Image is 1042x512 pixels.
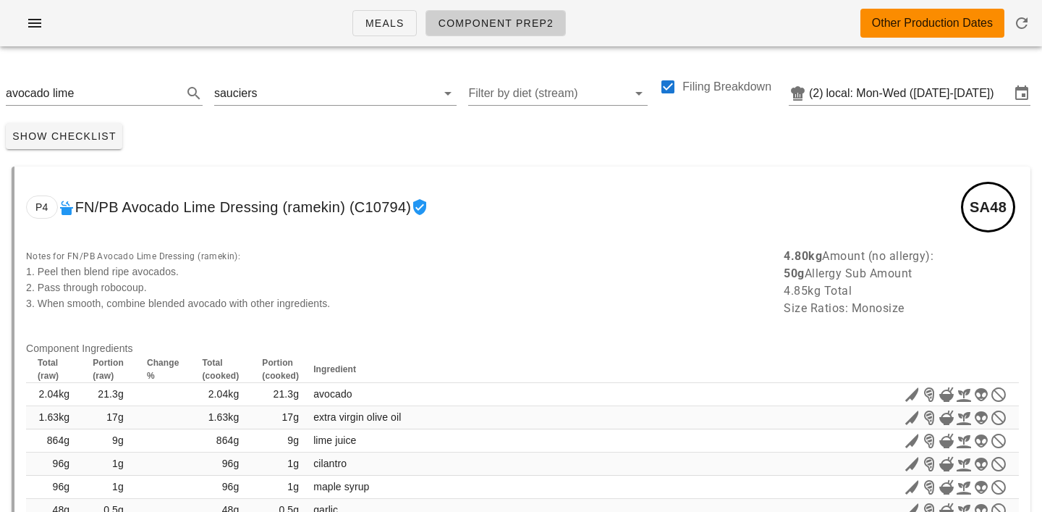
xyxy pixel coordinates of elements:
[26,429,81,453] td: 864g
[26,476,81,499] td: 96g
[6,123,122,149] button: Show Checklist
[81,476,135,499] td: 1g
[961,182,1015,232] div: SA48
[81,356,135,383] th: Portion (raw)
[81,406,135,429] td: 17g
[214,82,457,105] div: sauciers
[191,406,251,429] td: 1.63kg
[35,196,48,218] span: P4
[310,356,626,383] th: Ingredient
[313,435,356,446] span: lime juice
[191,356,251,383] th: Total (cooked)
[468,82,648,105] div: Filter by diet (stream)
[313,411,401,423] span: extra virgin olive oil
[287,458,299,469] span: 1g
[26,453,81,476] td: 96g
[784,267,805,280] b: 50g
[775,239,1028,326] div: Amount (no allergy): Allergy Sub Amount 4.85kg Total Size Ratios: Monosize
[352,10,417,36] a: Meals
[287,435,299,446] span: 9g
[191,476,251,499] td: 96g
[81,429,135,453] td: 9g
[784,249,822,263] b: 4.80kg
[191,453,251,476] td: 96g
[26,406,81,429] td: 1.63kg
[26,383,81,406] td: 2.04kg
[191,383,251,406] td: 2.04kg
[191,429,251,453] td: 864g
[287,481,299,492] span: 1g
[313,481,369,492] span: maple syrup
[26,298,330,309] span: 3. When smooth, combine blended avocado with other ingredients.
[281,411,299,423] span: 17g
[81,383,135,406] td: 21.3g
[365,17,404,29] span: Meals
[135,356,191,383] th: Change %
[313,388,352,400] span: avocado
[26,282,147,293] span: 2. Pass through robocoup.
[250,356,310,383] th: Portion (cooked)
[165,85,182,102] button: Clear Search
[809,86,826,101] div: (2)
[419,85,436,102] button: Clear Filter by team
[274,388,300,400] span: 21.3g
[438,17,554,29] span: Component Prep2
[12,130,117,142] span: Show Checklist
[26,266,179,277] span: 1. Peel then blend ripe avocados.
[214,87,258,100] div: sauciers
[26,251,240,261] span: Notes for FN/PB Avocado Lime Dressing (ramekin):
[682,80,771,94] label: Filing Breakdown
[313,458,347,469] span: cilantro
[81,453,135,476] td: 1g
[872,14,993,32] div: Other Production Dates
[75,196,412,219] span: FN/PB Avocado Lime Dressing (ramekin) (C10794)
[26,356,81,383] th: Total (raw)
[425,10,567,36] a: Component Prep2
